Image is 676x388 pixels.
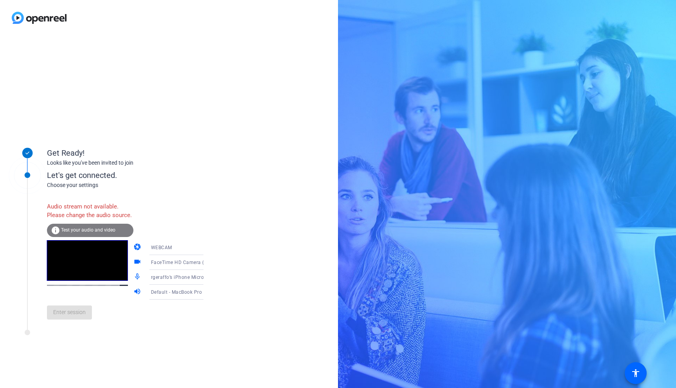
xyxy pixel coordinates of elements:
[133,273,143,282] mat-icon: mic_none
[151,289,245,295] span: Default - MacBook Pro Speakers (Built-in)
[47,198,133,224] div: Audio stream not available. Please change the audio source.
[47,159,203,167] div: Looks like you've been invited to join
[133,258,143,267] mat-icon: videocam
[47,169,219,181] div: Let's get connected.
[51,226,60,235] mat-icon: info
[133,287,143,297] mat-icon: volume_up
[47,181,219,189] div: Choose your settings
[631,368,640,378] mat-icon: accessibility
[151,245,172,250] span: WEBCAM
[47,147,203,159] div: Get Ready!
[151,274,218,280] span: rgeraffo’s iPhone Microphone
[151,259,231,265] span: FaceTime HD Camera (3A71:F4B5)
[61,227,115,233] span: Test your audio and video
[133,243,143,252] mat-icon: camera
